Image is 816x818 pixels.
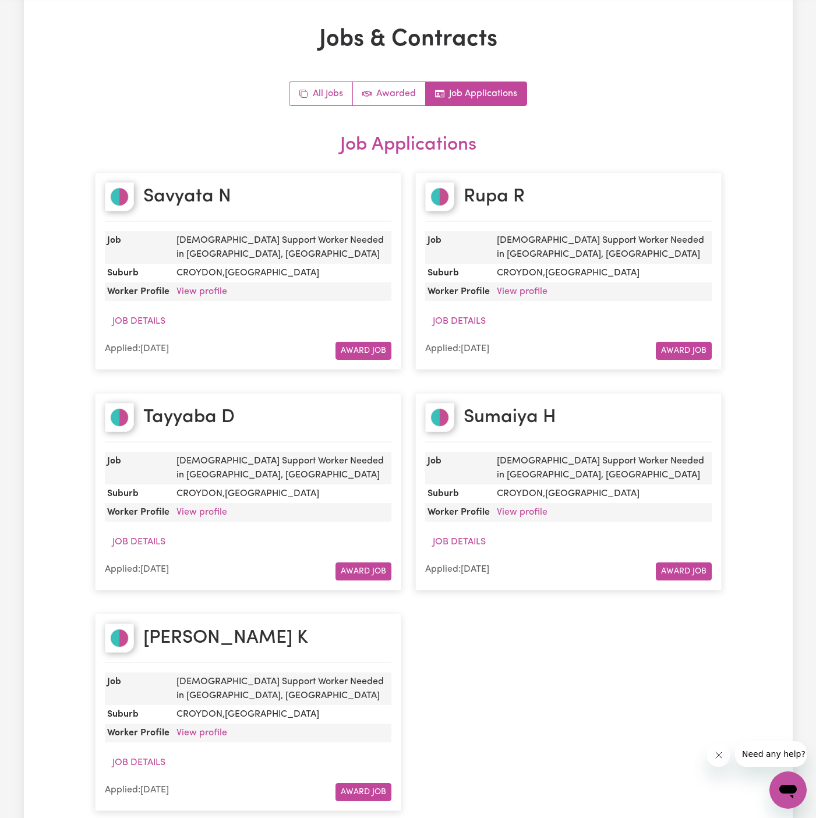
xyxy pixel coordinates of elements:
button: Award Job [335,783,391,801]
a: Job applications [426,82,527,105]
button: Award Job [656,562,712,580]
span: Applied: [DATE] [105,344,169,353]
a: All jobs [289,82,353,105]
span: Applied: [DATE] [425,565,489,574]
h2: [PERSON_NAME] K [143,627,308,649]
dt: Worker Profile [105,724,172,742]
dt: Suburb [105,264,172,282]
dt: Job [425,231,492,264]
dd: CROYDON , [GEOGRAPHIC_DATA] [172,484,391,503]
button: Job Details [425,531,493,553]
img: Damanpreet [105,624,134,653]
dd: CROYDON , [GEOGRAPHIC_DATA] [492,264,712,282]
dt: Suburb [425,484,492,503]
img: Rupa [425,182,454,211]
iframe: Message from company [735,741,807,767]
h2: Savyata N [143,186,231,208]
a: View profile [176,287,227,296]
button: Job Details [105,310,173,332]
dd: [DEMOGRAPHIC_DATA] Support Worker Needed in [GEOGRAPHIC_DATA], [GEOGRAPHIC_DATA] [492,231,712,264]
button: Award Job [335,342,391,360]
dt: Job [105,231,172,264]
dd: [DEMOGRAPHIC_DATA] Support Worker Needed in [GEOGRAPHIC_DATA], [GEOGRAPHIC_DATA] [172,452,391,484]
dt: Job [105,452,172,484]
button: Job Details [425,310,493,332]
dt: Job [105,672,172,705]
h2: Rupa R [464,186,525,208]
a: View profile [497,508,547,517]
dd: [DEMOGRAPHIC_DATA] Support Worker Needed in [GEOGRAPHIC_DATA], [GEOGRAPHIC_DATA] [172,672,391,705]
img: Sumaiya [425,403,454,432]
h2: Tayyaba D [143,406,235,429]
dt: Suburb [105,484,172,503]
span: Applied: [DATE] [425,344,489,353]
a: View profile [176,508,227,517]
a: View profile [176,728,227,738]
button: Job Details [105,752,173,774]
dd: [DEMOGRAPHIC_DATA] Support Worker Needed in [GEOGRAPHIC_DATA], [GEOGRAPHIC_DATA] [172,231,391,264]
iframe: Button to launch messaging window [769,771,807,809]
dd: [DEMOGRAPHIC_DATA] Support Worker Needed in [GEOGRAPHIC_DATA], [GEOGRAPHIC_DATA] [492,452,712,484]
iframe: Close message [707,743,730,767]
dt: Worker Profile [425,503,492,522]
img: Savyata [105,182,134,211]
h2: Job Applications [95,134,722,156]
dd: CROYDON , [GEOGRAPHIC_DATA] [172,264,391,282]
button: Award Job [335,562,391,580]
a: Active jobs [353,82,426,105]
a: View profile [497,287,547,296]
button: Job Details [105,531,173,553]
span: Applied: [DATE] [105,565,169,574]
span: Applied: [DATE] [105,785,169,795]
dd: CROYDON , [GEOGRAPHIC_DATA] [492,484,712,503]
dt: Worker Profile [105,282,172,301]
dt: Job [425,452,492,484]
h2: Sumaiya H [464,406,556,429]
dd: CROYDON , [GEOGRAPHIC_DATA] [172,705,391,724]
img: Tayyaba [105,403,134,432]
dt: Worker Profile [425,282,492,301]
dt: Worker Profile [105,503,172,522]
dt: Suburb [425,264,492,282]
dt: Suburb [105,705,172,724]
button: Award Job [656,342,712,360]
h1: Jobs & Contracts [95,26,722,54]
